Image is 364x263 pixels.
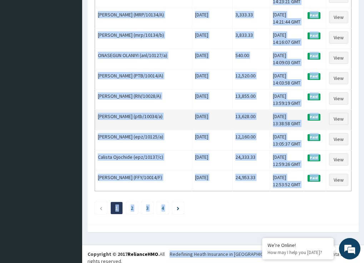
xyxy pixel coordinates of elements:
a: Page 4 [161,205,164,211]
td: [DATE] 14:16:07 GMT [270,29,304,49]
span: Paid [308,93,320,100]
span: Paid [308,12,320,19]
span: Paid [308,175,320,181]
span: We're online! [41,83,99,155]
td: 12,520.00 [232,69,270,90]
span: Paid [308,53,320,59]
a: Page 1 is your current page [115,205,118,211]
a: View [329,133,348,145]
td: [PERSON_NAME] (ptb/10034/a) [95,110,192,130]
td: [PERSON_NAME] (mrp/10134/b) [95,29,192,49]
td: [DATE] [192,8,232,29]
span: Paid [308,73,320,80]
td: [PERSON_NAME] (FFY/10014/F) [95,171,192,191]
a: View [329,92,348,105]
textarea: Type your message and hit 'Enter' [4,182,136,207]
a: View [329,52,348,64]
td: [DATE] [192,69,232,90]
div: Redefining Heath Insurance in [GEOGRAPHIC_DATA] using Telemedicine and Data Science! [170,251,359,258]
td: [DATE] 12:53:52 GMT [270,171,304,191]
td: 13,628.00 [232,110,270,130]
span: Paid [308,155,320,161]
td: [DATE] 14:21:44 GMT [270,8,304,29]
a: Next page [177,205,179,211]
td: [DATE] [192,171,232,191]
td: [PERSON_NAME] (epz/10125/a) [95,130,192,151]
td: [DATE] 14:09:03 GMT [270,49,304,69]
strong: Copyright © 2017 . [88,251,160,257]
td: 24,953.33 [232,171,270,191]
td: 3,833.33 [232,29,270,49]
td: [PERSON_NAME] (PTB/10014/A) [95,69,192,90]
a: View [329,31,348,44]
td: [DATE] [192,29,232,49]
td: [DATE] 13:38:58 GMT [270,110,304,130]
div: Minimize live chat window [117,4,134,21]
a: Page 3 [146,205,149,211]
div: We're Online! [268,242,328,248]
td: [DATE] [192,49,232,69]
td: [PERSON_NAME] (RIV/10028/A) [95,90,192,110]
span: Paid [308,32,320,39]
a: Previous page [99,205,103,211]
td: Calista Ojochide (epz/10137/c) [95,151,192,171]
a: View [329,113,348,125]
td: [PERSON_NAME] (MRP/10134/A) [95,8,192,29]
td: 24,333.33 [232,151,270,171]
td: 13,855.00 [232,90,270,110]
span: Paid [308,114,320,120]
td: [DATE] 14:03:58 GMT [270,69,304,90]
span: Paid [308,134,320,141]
div: Chat with us now [37,40,120,49]
a: View [329,153,348,166]
p: How may I help you today? [268,249,328,256]
a: View [329,11,348,23]
td: [DATE] 12:59:26 GMT [270,151,304,171]
td: ONASEGUN OLANIYI (anl/10127/a) [95,49,192,69]
a: Page 2 [131,205,133,211]
td: [DATE] 13:59:19 GMT [270,90,304,110]
td: 3,333.33 [232,8,270,29]
td: [DATE] [192,110,232,130]
td: 540.00 [232,49,270,69]
td: [DATE] [192,130,232,151]
td: [DATE] [192,90,232,110]
td: [DATE] 13:05:37 GMT [270,130,304,151]
td: 12,160.00 [232,130,270,151]
a: RelianceHMO [128,251,158,257]
a: View [329,174,348,186]
td: [DATE] [192,151,232,171]
a: View [329,72,348,84]
img: d_794563401_company_1708531726252_794563401 [13,36,29,54]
